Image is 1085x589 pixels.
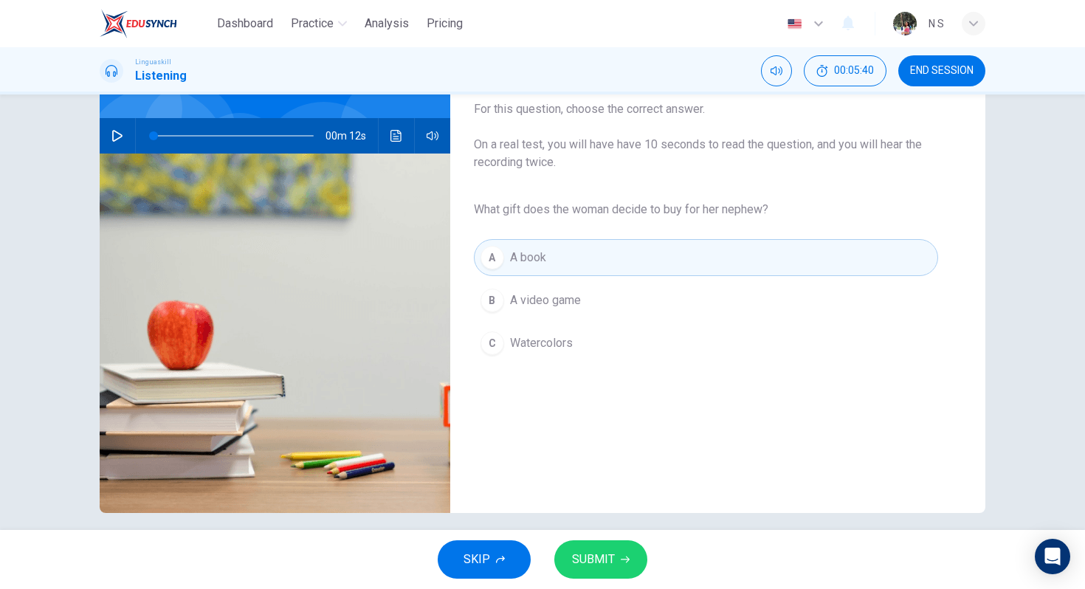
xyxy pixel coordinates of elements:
[100,154,450,513] img: Listen to a discussion about a birthday gift.
[464,549,490,570] span: SKIP
[834,65,874,77] span: 00:05:40
[572,549,615,570] span: SUBMIT
[421,10,469,37] button: Pricing
[804,55,886,86] button: 00:05:40
[211,10,279,37] button: Dashboard
[474,100,938,118] span: For this question, choose the correct answer.
[480,331,504,355] div: C
[325,118,378,154] span: 00m 12s
[365,15,409,32] span: Analysis
[510,292,581,309] span: A video game
[1035,539,1070,574] div: Open Intercom Messenger
[761,55,792,86] div: Mute
[474,325,938,362] button: CWatercolors
[359,10,415,37] button: Analysis
[474,239,938,276] button: AA book
[510,334,573,352] span: Watercolors
[135,67,187,85] h1: Listening
[804,55,886,86] div: Hide
[893,12,917,35] img: Profile picture
[291,15,334,32] span: Practice
[217,15,273,32] span: Dashboard
[285,10,353,37] button: Practice
[427,15,463,32] span: Pricing
[100,9,211,38] a: EduSynch logo
[135,57,171,67] span: Linguaskill
[385,118,408,154] button: Click to see the audio transcription
[100,9,177,38] img: EduSynch logo
[474,201,938,218] span: What gift does the woman decide to buy for her nephew?
[898,55,985,86] button: END SESSION
[910,65,974,77] span: END SESSION
[480,246,504,269] div: A
[480,289,504,312] div: B
[438,540,531,579] button: SKIP
[554,540,647,579] button: SUBMIT
[474,282,938,319] button: BA video game
[785,18,804,30] img: en
[510,249,546,266] span: A book
[929,15,944,32] div: N S
[474,136,938,171] span: On a real test, you will have have 10 seconds to read the question, and you will hear the recordi...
